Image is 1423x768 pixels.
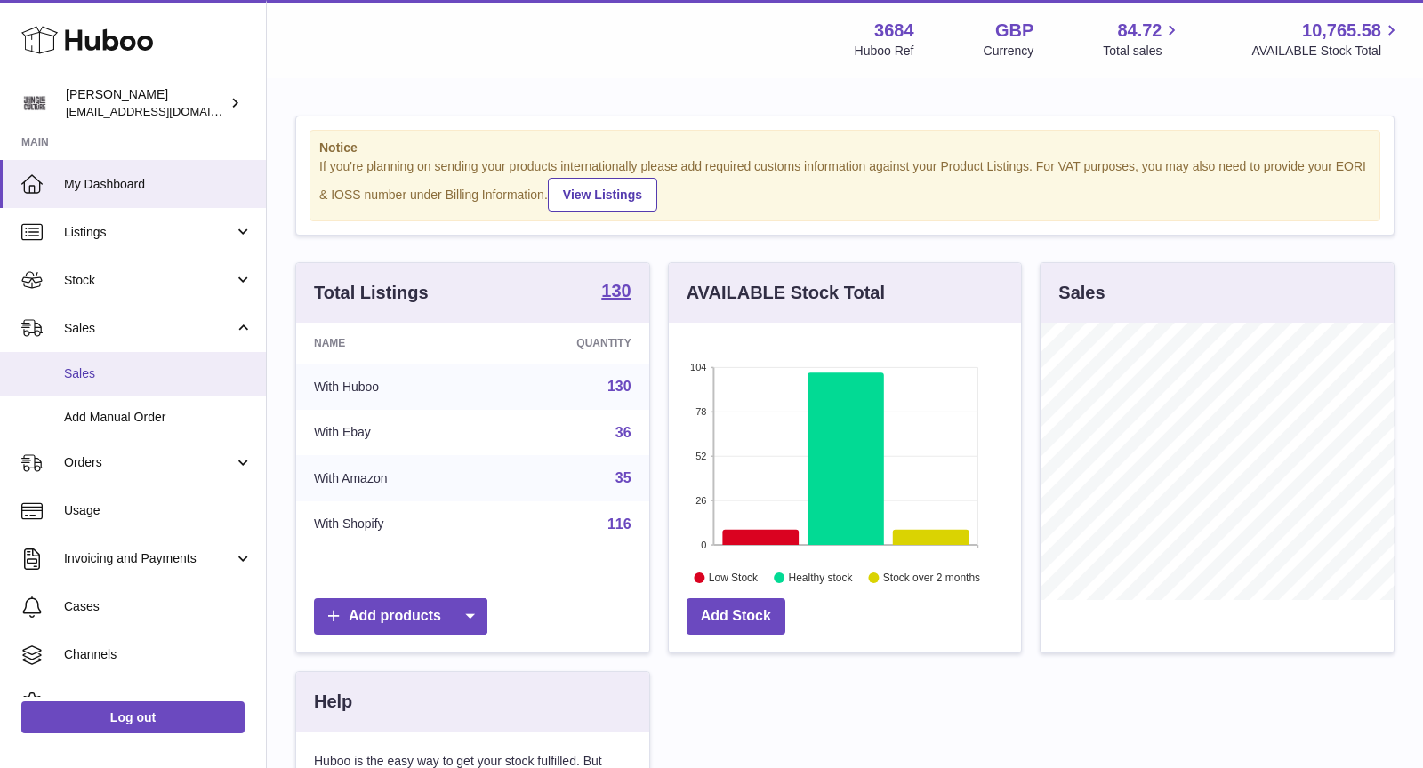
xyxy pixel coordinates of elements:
h3: Help [314,690,352,714]
a: 10,765.58 AVAILABLE Stock Total [1251,19,1402,60]
text: Stock over 2 months [883,572,980,584]
a: Log out [21,701,245,733]
span: Add Manual Order [64,409,253,426]
div: Currency [984,43,1034,60]
span: Listings [64,224,234,241]
span: Stock [64,272,234,289]
th: Quantity [489,323,649,364]
a: 84.72 Total sales [1103,19,1182,60]
td: With Huboo [296,364,489,410]
h3: Total Listings [314,281,429,305]
text: 52 [695,451,706,461]
a: View Listings [548,178,657,212]
span: 10,765.58 [1302,19,1381,43]
text: 26 [695,495,706,506]
div: [PERSON_NAME] [66,86,226,120]
a: 36 [615,425,631,440]
th: Name [296,323,489,364]
a: 116 [607,516,631,532]
strong: GBP [995,19,1033,43]
span: My Dashboard [64,176,253,193]
a: 130 [601,282,631,303]
h3: AVAILABLE Stock Total [687,281,885,305]
strong: Notice [319,140,1371,156]
span: Cases [64,598,253,615]
text: 104 [690,362,706,372]
td: With Amazon [296,455,489,501]
a: Add products [314,598,487,635]
strong: 3684 [874,19,914,43]
div: Huboo Ref [855,43,914,60]
text: Healthy stock [788,572,853,584]
span: Orders [64,454,234,471]
td: With Ebay [296,410,489,456]
h3: Sales [1058,281,1105,305]
span: Sales [64,365,253,382]
text: 78 [695,406,706,417]
span: Sales [64,320,234,337]
img: theinternationalventure@gmail.com [21,90,48,116]
text: 0 [701,540,706,550]
span: 84.72 [1117,19,1162,43]
td: With Shopify [296,501,489,548]
span: Settings [64,694,253,711]
span: Channels [64,646,253,663]
text: Low Stock [709,572,759,584]
a: 130 [607,379,631,394]
span: Usage [64,502,253,519]
a: 35 [615,470,631,485]
span: Invoicing and Payments [64,550,234,567]
span: [EMAIL_ADDRESS][DOMAIN_NAME] [66,104,261,118]
span: Total sales [1103,43,1182,60]
div: If you're planning on sending your products internationally please add required customs informati... [319,158,1371,212]
a: Add Stock [687,598,785,635]
strong: 130 [601,282,631,300]
span: AVAILABLE Stock Total [1251,43,1402,60]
